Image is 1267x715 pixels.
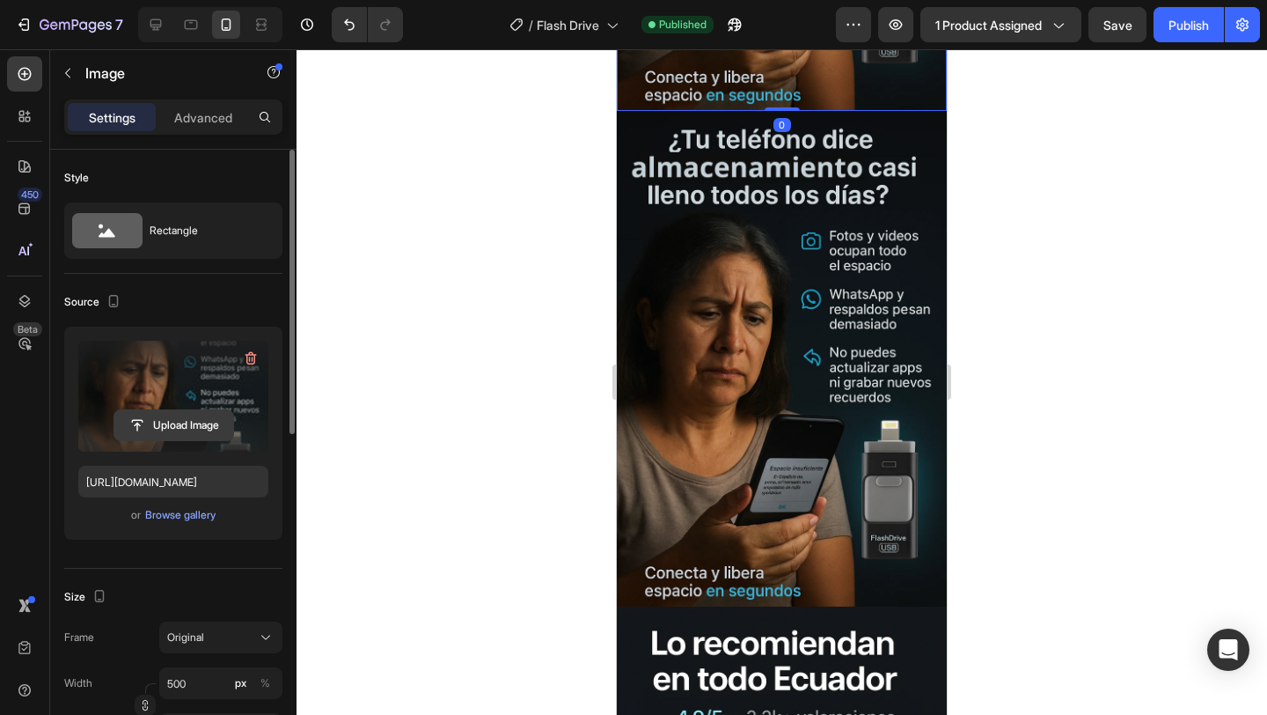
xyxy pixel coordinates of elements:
[935,16,1042,34] span: 1 product assigned
[115,14,123,35] p: 7
[64,630,94,645] label: Frame
[64,675,92,691] label: Width
[529,16,533,34] span: /
[13,322,42,336] div: Beta
[114,409,234,441] button: Upload Image
[537,16,599,34] span: Flash Drive
[78,466,268,498] input: https://example.com/image.jpg
[174,108,232,127] p: Advanced
[64,170,89,186] div: Style
[230,673,251,694] button: %
[18,188,42,202] div: 450
[235,675,246,691] div: px
[617,49,947,715] iframe: Design area
[920,7,1081,42] button: 1 product assigned
[1088,7,1146,42] button: Save
[1168,16,1209,34] div: Publish
[1207,629,1249,671] div: Open Intercom Messenger
[167,630,204,645] span: Original
[89,108,135,127] p: Settings
[159,667,282,699] input: px%
[7,7,131,42] button: 7
[332,7,403,42] div: Undo/Redo
[260,675,270,691] div: %
[1103,18,1132,33] span: Save
[131,505,141,526] span: or
[85,63,235,84] p: Image
[64,586,110,609] div: Size
[254,673,275,694] button: px
[150,210,257,251] div: Rectangle
[145,507,216,523] div: Browse gallery
[659,17,707,33] span: Published
[144,506,216,524] button: Browse gallery
[159,622,282,653] button: Original
[1153,7,1224,42] button: Publish
[64,291,124,314] div: Source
